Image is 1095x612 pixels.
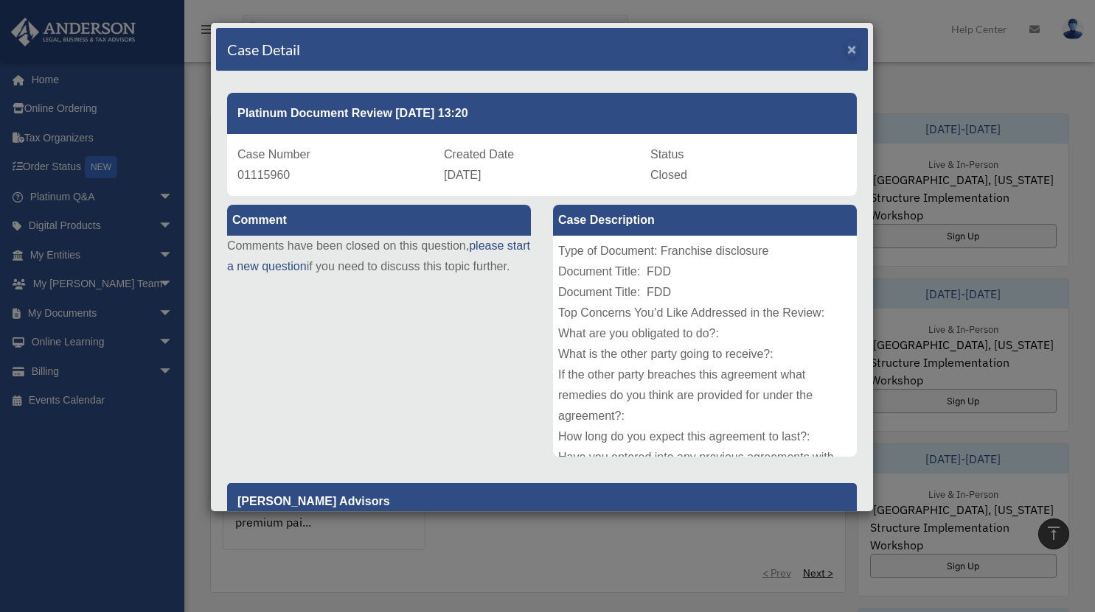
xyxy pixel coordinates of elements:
[237,169,290,181] span: 01115960
[227,93,857,134] div: Platinum Document Review [DATE] 13:20
[444,169,481,181] span: [DATE]
[227,239,530,272] a: please start a new question
[227,205,531,236] label: Comment
[650,169,687,181] span: Closed
[650,148,684,161] span: Status
[553,205,857,236] label: Case Description
[227,39,300,60] h4: Case Detail
[237,148,310,161] span: Case Number
[227,236,531,277] p: Comments have been closed on this question, if you need to discuss this topic further.
[553,236,857,457] div: Type of Document: Franchise disclosure Document Title: FDD Document Title: FDD Top Concerns You’d...
[847,41,857,57] button: Close
[444,148,514,161] span: Created Date
[847,41,857,57] span: ×
[227,483,857,519] p: [PERSON_NAME] Advisors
